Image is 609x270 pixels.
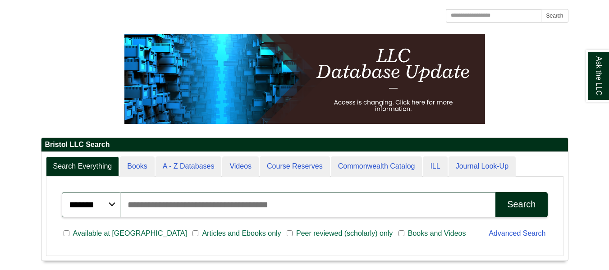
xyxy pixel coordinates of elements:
[398,229,404,238] input: Books and Videos
[222,156,259,177] a: Videos
[541,9,568,23] button: Search
[331,156,422,177] a: Commonwealth Catalog
[120,156,154,177] a: Books
[198,228,284,239] span: Articles and Ebooks only
[192,229,198,238] input: Articles and Ebooks only
[449,156,516,177] a: Journal Look-Up
[64,229,69,238] input: Available at [GEOGRAPHIC_DATA]
[156,156,222,177] a: A - Z Databases
[41,138,568,152] h2: Bristol LLC Search
[404,228,470,239] span: Books and Videos
[46,156,119,177] a: Search Everything
[495,192,547,217] button: Search
[124,34,485,124] img: HTML tutorial
[69,228,191,239] span: Available at [GEOGRAPHIC_DATA]
[507,199,536,210] div: Search
[423,156,447,177] a: ILL
[489,229,545,237] a: Advanced Search
[260,156,330,177] a: Course Reserves
[293,228,396,239] span: Peer reviewed (scholarly) only
[287,229,293,238] input: Peer reviewed (scholarly) only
